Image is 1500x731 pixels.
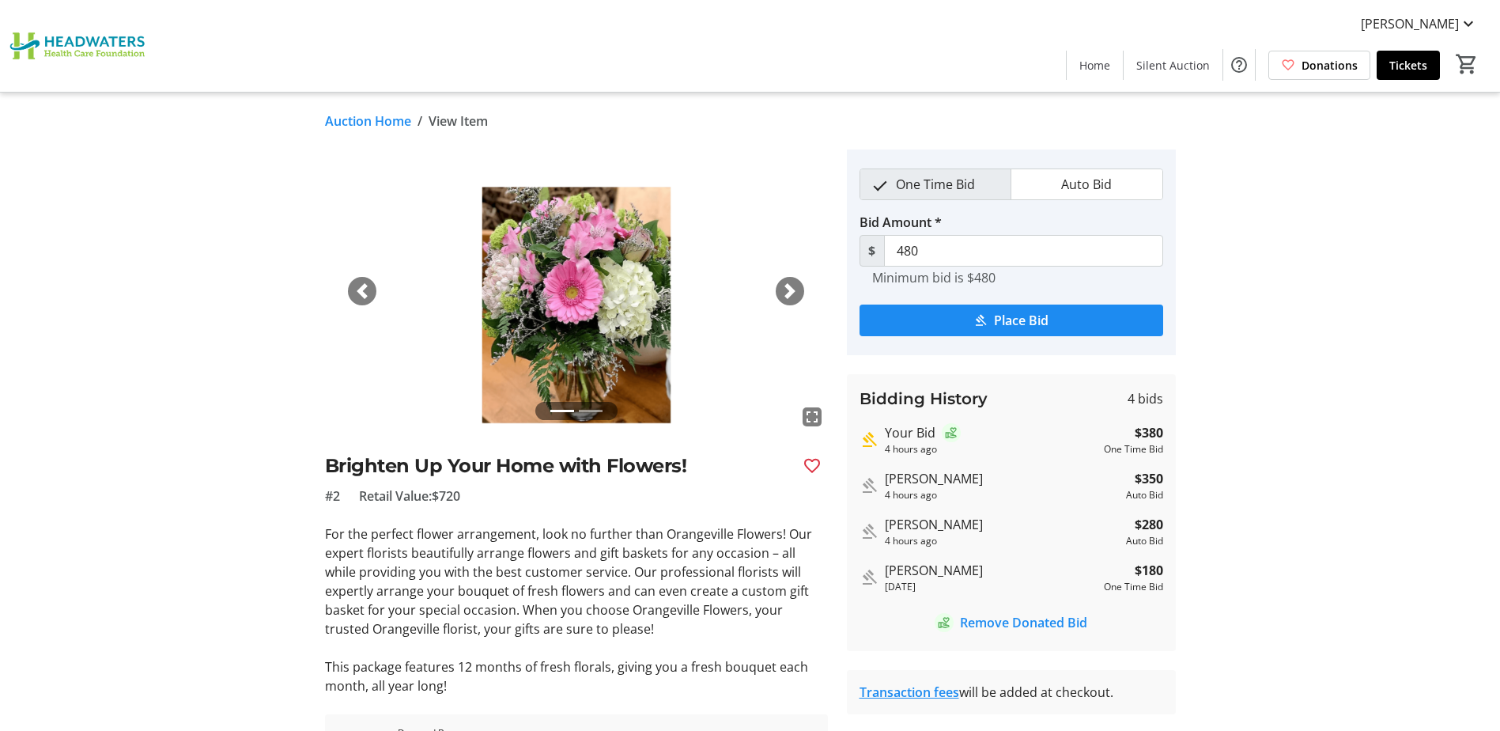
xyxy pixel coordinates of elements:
span: Donations [1302,57,1358,74]
mat-icon: Outbid [860,568,878,587]
tr-shared-donate-bid-icon-ui: You are donating your bid if you do not win [942,423,961,442]
a: Auction Home [325,112,411,131]
div: will be added at checkout. [860,683,1163,702]
span: Home [1079,57,1110,74]
h3: Bidding History [860,387,988,411]
strong: $380 [1135,423,1163,442]
span: [PERSON_NAME] [1361,14,1459,33]
strong: $180 [1135,561,1163,580]
img: Headwaters Health Care Foundation's Logo [9,6,150,85]
div: 4 hours ago [885,488,1120,502]
button: Remove Donated Bid [860,607,1163,638]
div: [PERSON_NAME] [885,515,1120,534]
p: For the perfect flower arrangement, look no further than Orangeville Flowers! Our expert florists... [325,525,828,638]
strong: $350 [1135,469,1163,488]
span: Remove Donated Bid [935,613,1087,632]
div: [PERSON_NAME] [885,561,1098,580]
div: Auto Bid [1126,488,1163,502]
img: Image [325,150,828,433]
mat-icon: Outbid [860,522,878,541]
button: [PERSON_NAME] [1348,11,1491,36]
span: / [418,112,422,131]
p: This package features 12 months of fresh florals, giving you a fresh bouquet each month, all year... [325,657,828,695]
span: 4 bids [1128,389,1163,408]
button: Favourite [796,450,828,482]
div: [PERSON_NAME] [885,469,1120,488]
span: Retail Value: $720 [359,487,460,506]
button: Help [1223,49,1255,81]
span: Auto Bid [1052,169,1121,199]
a: Home [1067,51,1123,80]
a: Donations [1268,51,1370,80]
div: Auto Bid [1126,534,1163,548]
button: Place Bid [860,305,1163,336]
div: One Time Bid [1104,580,1163,594]
mat-icon: Highest bid [860,430,878,449]
div: 4 hours ago [885,442,1098,456]
mat-icon: Outbid [860,476,878,495]
span: Tickets [1389,57,1427,74]
div: Your Bid [885,423,1098,442]
span: Silent Auction [1136,57,1210,74]
h2: Brighten Up Your Home with Flowers! [325,452,790,480]
div: One Time Bid [1104,442,1163,456]
strong: $280 [1135,515,1163,534]
div: [DATE] [885,580,1098,594]
a: Tickets [1377,51,1440,80]
span: #2 [325,487,340,506]
label: Bid Amount * [860,213,942,232]
a: Silent Auction [1124,51,1222,80]
span: Place Bid [994,311,1048,330]
span: One Time Bid [886,169,984,199]
a: Transaction fees [860,684,959,701]
tr-hint: Minimum bid is $480 [872,270,996,286]
span: View Item [429,112,488,131]
mat-icon: fullscreen [803,407,822,426]
span: $ [860,235,885,267]
button: Cart [1453,50,1481,78]
div: 4 hours ago [885,534,1120,548]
